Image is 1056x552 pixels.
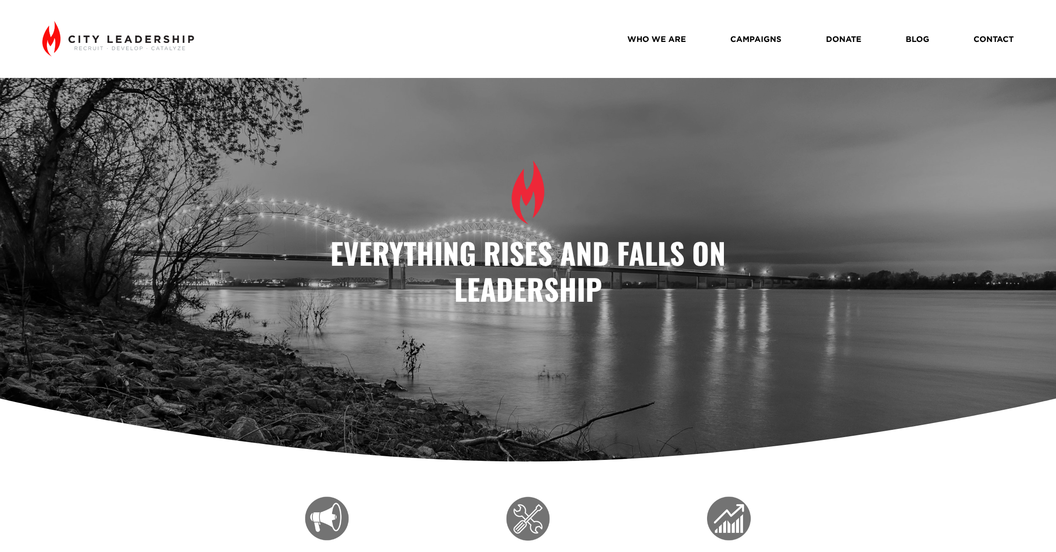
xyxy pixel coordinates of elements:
[906,31,929,47] a: BLOG
[330,231,733,310] strong: Everything Rises and Falls on Leadership
[826,31,861,47] a: DONATE
[42,21,194,57] img: City Leadership - Recruit. Develop. Catalyze.
[730,31,781,47] a: CAMPAIGNS
[974,31,1014,47] a: CONTACT
[627,31,686,47] a: WHO WE ARE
